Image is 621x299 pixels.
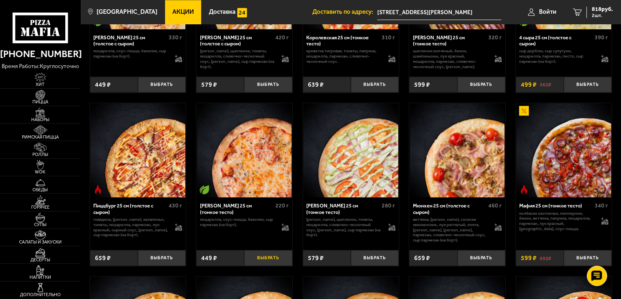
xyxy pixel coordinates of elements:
[93,49,168,59] p: моцарелла, соус-пицца, базилик, сыр пармезан (на борт).
[540,255,551,261] s: 692 ₽
[200,217,275,228] p: моцарелла, соус-пицца, базилик, сыр пармезан (на борт).
[516,103,611,198] img: Мафия 25 см (тонкое тесто)
[95,81,111,88] span: 449 ₽
[382,34,395,41] span: 310 г
[351,250,399,266] button: Выбрать
[516,103,612,198] a: АкционныйОстрое блюдоМафия 25 см (тонкое тесто)
[172,9,194,15] span: Акции
[169,34,182,41] span: 330 г
[200,49,275,69] p: [PERSON_NAME], цыпленок, томаты, моцарелла, сливочно-чесночный соус, [PERSON_NAME], сыр пармезан ...
[90,103,186,198] a: Острое блюдоПиццбург 25 см (толстое с сыром)
[413,203,486,215] div: Мюнхен 25 см (толстое с сыром)
[209,9,236,15] span: Доставка
[244,77,292,92] button: Выбрать
[197,103,292,198] img: Маргарита 25 см (тонкое тесто)
[414,254,430,262] span: 659 ₽
[592,6,613,12] span: 818 руб.
[521,254,537,262] span: 599 ₽
[458,77,505,92] button: Выбрать
[539,9,557,15] span: Войти
[93,203,167,215] div: Пиццбург 25 см (толстое с сыром)
[95,254,111,262] span: 659 ₽
[303,103,398,198] img: Чикен Ранч 25 см (тонкое тесто)
[93,34,167,47] div: [PERSON_NAME] 25 см (толстое с сыром)
[312,9,377,15] span: Доставить по адресу:
[540,81,551,88] s: 562 ₽
[488,202,502,209] span: 460 г
[201,81,217,88] span: 579 ₽
[382,202,395,209] span: 280 г
[488,34,502,41] span: 320 г
[409,103,505,198] a: Мюнхен 25 см (толстое с сыром)
[237,8,247,17] img: 15daf4d41897b9f0e9f617042186c801.svg
[138,250,186,266] button: Выбрать
[90,103,185,198] img: Пиццбург 25 см (толстое с сыром)
[413,217,488,243] p: ветчина, [PERSON_NAME], сосиски мюнхенские, лук репчатый, опята, [PERSON_NAME], [PERSON_NAME], па...
[414,81,430,88] span: 599 ₽
[410,103,505,198] img: Мюнхен 25 см (толстое с сыром)
[519,106,529,115] img: Акционный
[521,81,537,88] span: 499 ₽
[595,34,608,41] span: 390 г
[306,217,381,238] p: [PERSON_NAME], цыпленок, томаты, моцарелла, сливочно-чесночный соус, [PERSON_NAME], сыр пармезан ...
[306,49,381,64] p: креветка тигровая, томаты, паприка, моцарелла, пармезан, сливочно-чесночный соус.
[351,77,399,92] button: Выбрать
[308,81,324,88] span: 639 ₽
[377,5,501,20] input: Ваш адрес доставки
[519,49,594,64] p: сыр дорблю, сыр сулугуни, моцарелла, пармезан, песто, сыр пармезан (на борт).
[97,9,157,15] span: [GEOGRAPHIC_DATA]
[93,185,103,194] img: Острое блюдо
[564,77,612,92] button: Выбрать
[519,211,594,232] p: колбаски охотничьи, пепперони, бекон, ветчина, паприка, моцарелла, пармезан, лук красный, [GEOGRA...
[413,34,486,47] div: [PERSON_NAME] 25 см (тонкое тесто)
[200,203,273,215] div: [PERSON_NAME] 25 см (тонкое тесто)
[592,13,613,18] span: 2 шт.
[275,34,289,41] span: 420 г
[138,77,186,92] button: Выбрать
[519,203,593,209] div: Мафия 25 см (тонкое тесто)
[200,185,209,194] img: Вегетарианское блюдо
[200,34,273,47] div: [PERSON_NAME] 25 см (толстое с сыром)
[306,34,380,47] div: Королевская 25 см (тонкое тесто)
[244,250,292,266] button: Выбрать
[303,103,399,198] a: Чикен Ранч 25 см (тонкое тесто)
[275,202,289,209] span: 220 г
[564,250,612,266] button: Выбрать
[595,202,608,209] span: 340 г
[169,202,182,209] span: 430 г
[93,217,168,238] p: говядина, [PERSON_NAME], халапеньо, томаты, моцарелла, пармезан, лук красный, сырный соус, [PERSO...
[377,5,501,20] span: улица Котина, 6к1, подъезд 4
[196,103,292,198] a: Вегетарианское блюдоМаргарита 25 см (тонкое тесто)
[306,203,380,215] div: [PERSON_NAME] 25 см (тонкое тесто)
[413,49,488,69] p: цыпленок копченый, бекон, шампиньоны, лук красный, моцарелла, пармезан, сливочно-чесночный соус, ...
[519,185,529,194] img: Острое блюдо
[458,250,505,266] button: Выбрать
[201,254,217,262] span: 449 ₽
[519,34,593,47] div: 4 сыра 25 см (толстое с сыром)
[308,254,324,262] span: 579 ₽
